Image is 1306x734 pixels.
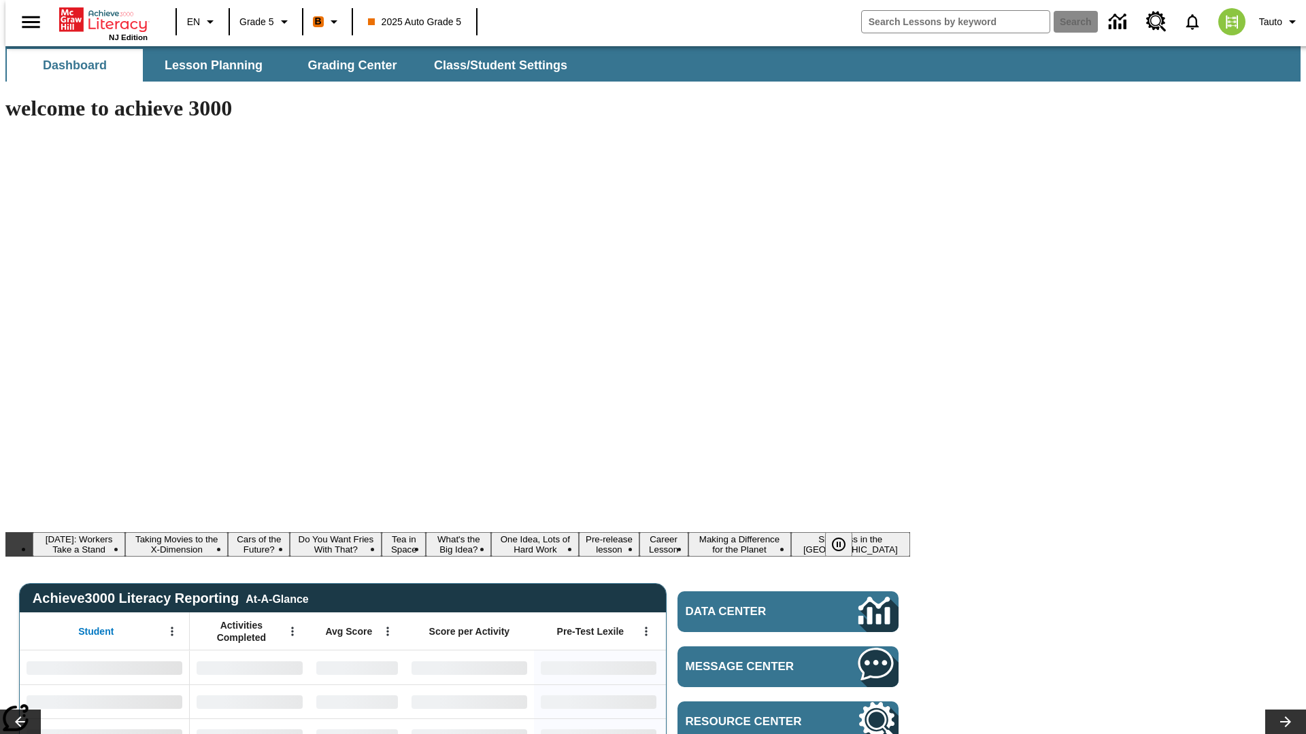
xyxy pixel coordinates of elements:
[1101,3,1138,41] a: Data Center
[686,660,818,674] span: Message Center
[234,10,298,34] button: Grade: Grade 5, Select a grade
[33,591,309,606] span: Achieve3000 Literacy Reporting
[429,625,510,637] span: Score per Activity
[1138,3,1175,40] a: Resource Center, Will open in new tab
[791,532,911,557] button: Slide 11 Sleepless in the Animal Kingdom
[307,10,348,34] button: Boost Class color is orange. Change class color
[59,5,148,41] div: Home
[309,650,405,684] div: No Data,
[426,532,491,557] button: Slide 6 What's the Big Idea?
[246,591,308,606] div: At-A-Glance
[382,532,426,557] button: Slide 5 Tea in Space
[325,625,372,637] span: Avg Score
[228,532,290,557] button: Slide 3 Cars of the Future?
[1175,4,1210,39] a: Notifications
[1218,8,1245,35] img: avatar image
[109,33,148,41] span: NJ Edition
[639,532,688,557] button: Slide 9 Career Lesson
[307,58,397,73] span: Grading Center
[1259,15,1282,29] span: Tauto
[5,49,580,82] div: SubNavbar
[378,621,398,642] button: Open Menu
[290,532,382,557] button: Slide 4 Do You Want Fries With That?
[686,715,818,729] span: Resource Center
[1210,4,1254,39] button: Select a new avatar
[165,58,263,73] span: Lesson Planning
[5,96,910,121] h1: welcome to achieve 3000
[491,532,579,557] button: Slide 7 One Idea, Lots of Hard Work
[315,13,322,30] span: B
[33,532,125,557] button: Slide 1 Labor Day: Workers Take a Stand
[190,684,309,718] div: No Data,
[309,684,405,718] div: No Data,
[162,621,182,642] button: Open Menu
[43,58,107,73] span: Dashboard
[282,621,303,642] button: Open Menu
[434,58,567,73] span: Class/Student Settings
[1254,10,1306,34] button: Profile/Settings
[5,46,1301,82] div: SubNavbar
[239,15,274,29] span: Grade 5
[197,619,286,644] span: Activities Completed
[686,605,813,618] span: Data Center
[78,625,114,637] span: Student
[125,532,228,557] button: Slide 2 Taking Movies to the X-Dimension
[825,532,852,557] button: Pause
[187,15,200,29] span: EN
[181,10,224,34] button: Language: EN, Select a language
[862,11,1050,33] input: search field
[579,532,639,557] button: Slide 8 Pre-release lesson
[1265,710,1306,734] button: Lesson carousel, Next
[825,532,866,557] div: Pause
[423,49,578,82] button: Class/Student Settings
[636,621,656,642] button: Open Menu
[557,625,624,637] span: Pre-Test Lexile
[146,49,282,82] button: Lesson Planning
[688,532,791,557] button: Slide 10 Making a Difference for the Planet
[11,2,51,42] button: Open side menu
[7,49,143,82] button: Dashboard
[677,646,899,687] a: Message Center
[368,15,462,29] span: 2025 Auto Grade 5
[59,6,148,33] a: Home
[677,591,899,632] a: Data Center
[284,49,420,82] button: Grading Center
[190,650,309,684] div: No Data,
